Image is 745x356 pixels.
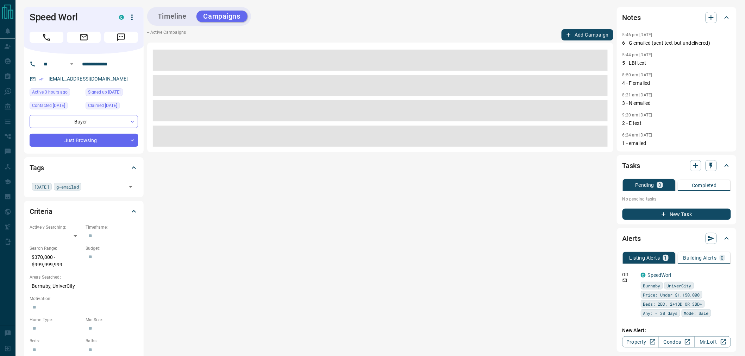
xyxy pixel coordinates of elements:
div: Buyer [30,115,138,128]
span: Claimed [DATE] [88,102,117,109]
p: Burnaby, UniverCity [30,280,138,292]
span: Contacted [DATE] [32,102,65,109]
h2: Alerts [622,233,641,244]
p: Beds: [30,338,82,344]
div: condos.ca [119,15,124,20]
div: Tags [30,159,138,176]
p: Motivation: [30,295,138,302]
p: 5 - LBI text [622,59,731,67]
p: New Alert: [622,327,731,334]
p: Min Size: [86,317,138,323]
button: Campaigns [196,11,248,22]
p: 0 [721,255,724,260]
button: New Task [622,209,731,220]
p: Budget: [86,245,138,252]
a: SpeedWorl [648,272,671,278]
p: 0 [658,183,661,187]
p: 8:50 am [DATE] [622,72,652,77]
p: Off [622,272,637,278]
p: Home Type: [30,317,82,323]
div: Wed Oct 15 2025 [30,88,82,98]
a: [EMAIL_ADDRESS][DOMAIN_NAME] [49,76,128,82]
a: Condos [658,336,695,348]
button: Add Campaign [562,29,613,40]
p: Listing Alerts [630,255,660,260]
p: Actively Searching: [30,224,82,230]
span: Active 3 hours ago [32,89,68,96]
p: $370,000 - $999,999,999 [30,252,82,271]
svg: Email [622,278,627,283]
div: Just Browsing [30,134,138,147]
h2: Notes [622,12,641,23]
h2: Criteria [30,206,52,217]
div: Tasks [622,157,731,174]
p: 5:46 pm [DATE] [622,32,652,37]
span: UniverCity [667,282,691,289]
button: Open [126,182,136,192]
h1: Speed Worl [30,12,108,23]
span: Beds: 2BD, 2+1BD OR 3BD+ [643,300,702,307]
p: 1 - emailed [622,140,731,147]
p: -- Active Campaigns [147,29,186,40]
span: Message [104,32,138,43]
p: 2 - E text [622,120,731,127]
div: Mon Feb 08 2021 [86,88,138,98]
div: Criteria [30,203,138,220]
a: Property [622,336,659,348]
h2: Tasks [622,160,640,171]
p: Timeframe: [86,224,138,230]
span: Burnaby [643,282,661,289]
span: Price: Under $1,150,000 [643,291,700,298]
button: Open [68,60,76,68]
p: 6 - G emailed (sent text but undelivered) [622,39,731,47]
div: Notes [622,9,731,26]
span: Signed up [DATE] [88,89,120,96]
svg: Email Verified [39,77,44,82]
div: condos.ca [641,273,646,278]
p: Building Alerts [683,255,717,260]
button: Timeline [151,11,194,22]
p: 3 - N emailed [622,100,731,107]
p: Search Range: [30,245,82,252]
span: [DATE] [34,183,49,190]
p: Pending [635,183,654,187]
p: No pending tasks [622,194,731,204]
h2: Tags [30,162,44,173]
div: Tue Jul 13 2021 [30,102,82,112]
span: Any: < 30 days [643,310,678,317]
p: Completed [692,183,717,188]
p: 5:44 pm [DATE] [622,52,652,57]
p: 9:20 am [DATE] [622,113,652,117]
p: 6:24 am [DATE] [622,133,652,138]
p: 4 - F emailed [622,80,731,87]
p: 8:21 am [DATE] [622,93,652,97]
p: 1 [664,255,667,260]
div: Alerts [622,230,731,247]
span: Call [30,32,63,43]
span: Mode: Sale [684,310,709,317]
p: Baths: [86,338,138,344]
span: Email [67,32,101,43]
span: g-emailed [56,183,79,190]
p: Areas Searched: [30,274,138,280]
div: Wed Feb 10 2021 [86,102,138,112]
a: Mr.Loft [695,336,731,348]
